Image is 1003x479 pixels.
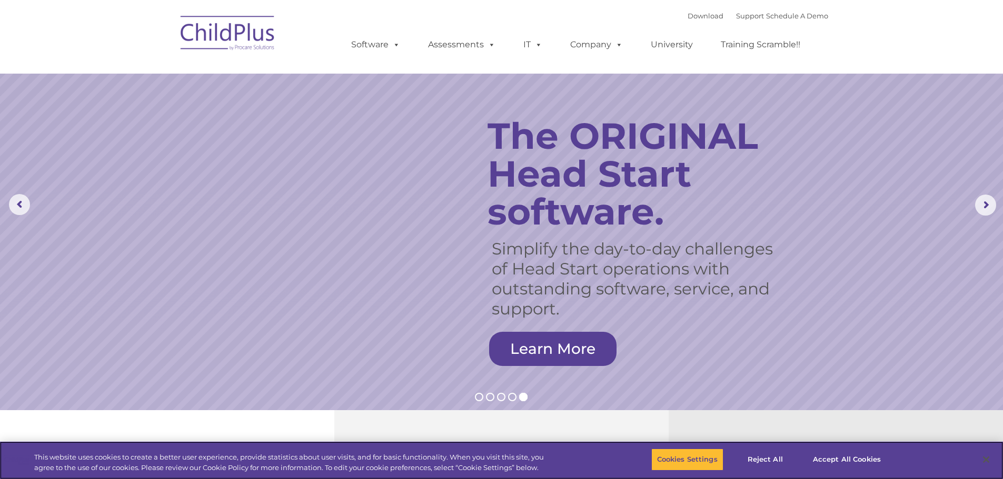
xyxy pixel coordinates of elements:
a: Learn More [489,332,617,366]
a: Download [688,12,723,20]
a: Assessments [418,34,506,55]
a: University [640,34,703,55]
button: Reject All [732,449,798,471]
a: Training Scramble!! [710,34,811,55]
rs-layer: Simplify the day-to-day challenges of Head Start operations with outstanding software, service, a... [492,239,786,319]
a: Company [560,34,633,55]
a: Support [736,12,764,20]
a: Schedule A Demo [766,12,828,20]
div: This website uses cookies to create a better user experience, provide statistics about user visit... [34,452,552,473]
button: Close [975,448,998,471]
button: Cookies Settings [651,449,723,471]
button: Accept All Cookies [807,449,887,471]
span: Phone number [146,113,191,120]
img: ChildPlus by Procare Solutions [175,8,281,61]
a: IT [513,34,553,55]
rs-layer: The ORIGINAL Head Start software. [488,117,801,230]
font: | [688,12,828,20]
span: Last name [146,69,178,77]
a: Software [341,34,411,55]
